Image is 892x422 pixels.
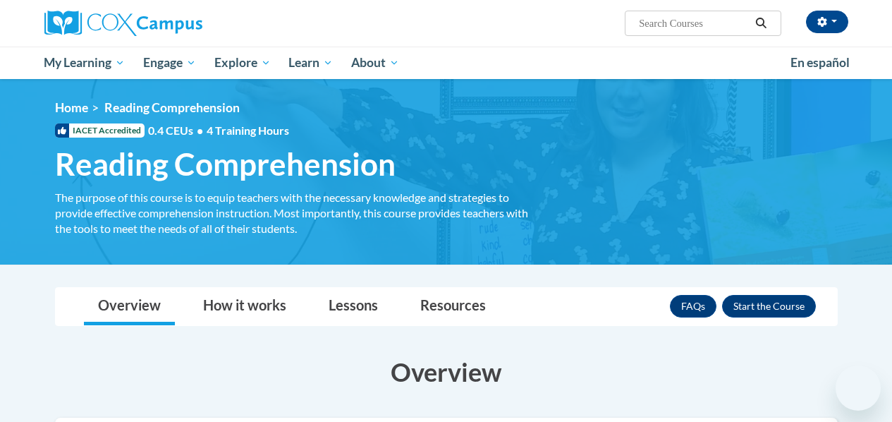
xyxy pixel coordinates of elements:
[406,288,500,325] a: Resources
[342,47,408,79] a: About
[205,47,280,79] a: Explore
[722,295,816,318] button: Enroll
[214,54,271,71] span: Explore
[314,288,392,325] a: Lessons
[189,288,300,325] a: How it works
[134,47,205,79] a: Engage
[351,54,399,71] span: About
[44,11,202,36] img: Cox Campus
[55,100,88,115] a: Home
[84,288,175,325] a: Overview
[44,11,298,36] a: Cox Campus
[637,15,750,32] input: Search Courses
[790,55,850,70] span: En español
[279,47,342,79] a: Learn
[781,48,859,78] a: En español
[207,123,289,137] span: 4 Training Hours
[55,145,396,183] span: Reading Comprehension
[55,190,542,236] div: The purpose of this course is to equip teachers with the necessary knowledge and strategies to pr...
[34,47,859,79] div: Main menu
[104,100,240,115] span: Reading Comprehension
[836,366,881,411] iframe: Button to launch messaging window
[143,54,196,71] span: Engage
[44,54,125,71] span: My Learning
[55,354,838,390] h3: Overview
[55,123,145,138] span: IACET Accredited
[35,47,135,79] a: My Learning
[288,54,333,71] span: Learn
[197,123,203,137] span: •
[806,11,848,33] button: Account Settings
[750,15,771,32] button: Search
[670,295,716,318] a: FAQs
[148,123,289,138] span: 0.4 CEUs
